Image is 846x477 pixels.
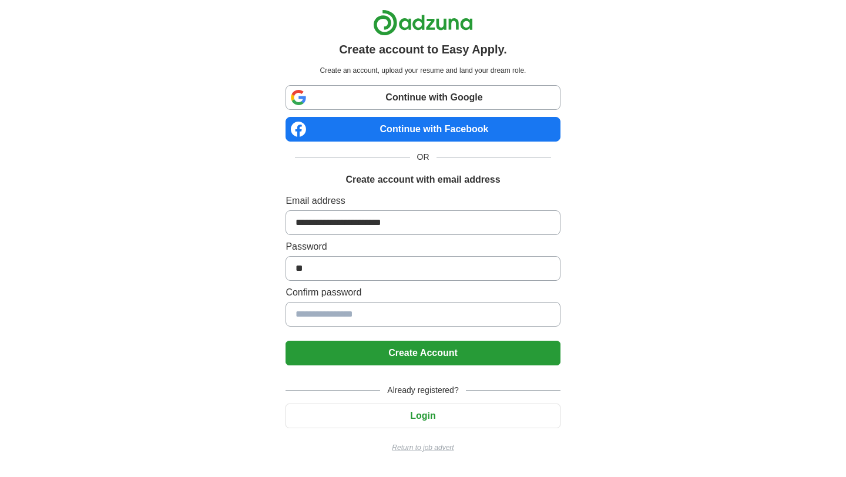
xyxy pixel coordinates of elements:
[373,9,473,36] img: Adzuna logo
[286,341,560,365] button: Create Account
[286,442,560,453] a: Return to job advert
[345,173,500,187] h1: Create account with email address
[286,117,560,142] a: Continue with Facebook
[288,65,558,76] p: Create an account, upload your resume and land your dream role.
[286,85,560,110] a: Continue with Google
[339,41,507,58] h1: Create account to Easy Apply.
[380,384,465,397] span: Already registered?
[286,194,560,208] label: Email address
[286,285,560,300] label: Confirm password
[286,240,560,254] label: Password
[410,151,437,163] span: OR
[286,404,560,428] button: Login
[286,411,560,421] a: Login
